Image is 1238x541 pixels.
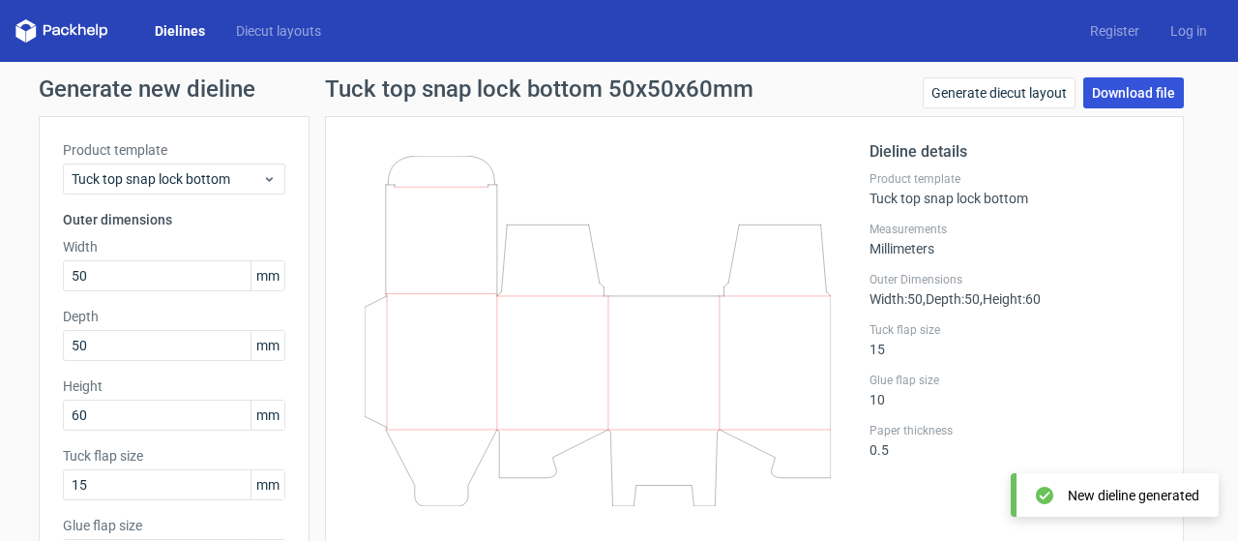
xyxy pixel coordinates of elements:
label: Depth [63,307,285,326]
label: Glue flap size [63,516,285,535]
span: Tuck top snap lock bottom [72,169,262,189]
span: Width : 50 [870,291,923,307]
h1: Tuck top snap lock bottom 50x50x60mm [325,77,753,101]
a: Diecut layouts [221,21,337,41]
label: Width [63,237,285,256]
a: Generate diecut layout [923,77,1076,108]
span: mm [251,401,284,430]
a: Log in [1155,21,1223,41]
a: Register [1075,21,1155,41]
a: Download file [1083,77,1184,108]
label: Glue flap size [870,373,1160,388]
div: Millimeters [870,222,1160,256]
div: 10 [870,373,1160,407]
label: Tuck flap size [63,446,285,466]
label: Product template [870,171,1160,187]
label: Tuck flap size [870,322,1160,338]
h3: Outer dimensions [63,210,285,229]
span: mm [251,470,284,499]
div: Tuck top snap lock bottom [870,171,1160,206]
span: , Depth : 50 [923,291,980,307]
div: New dieline generated [1068,486,1199,505]
h2: Dieline details [870,140,1160,164]
label: Height [63,376,285,396]
span: mm [251,261,284,290]
label: Measurements [870,222,1160,237]
label: Outer Dimensions [870,272,1160,287]
label: Product template [63,140,285,160]
span: mm [251,331,284,360]
div: 15 [870,322,1160,357]
span: , Height : 60 [980,291,1041,307]
div: 0.5 [870,423,1160,458]
h1: Generate new dieline [39,77,1199,101]
label: Paper thickness [870,423,1160,438]
a: Dielines [139,21,221,41]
